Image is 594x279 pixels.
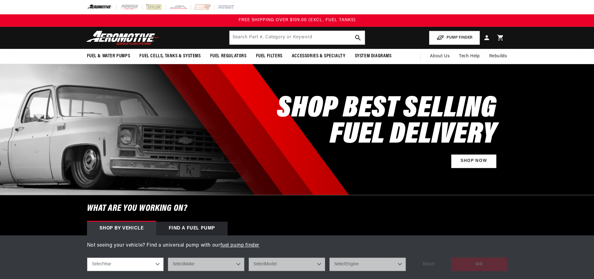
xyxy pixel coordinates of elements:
[251,49,287,64] summary: Fuel Filters
[454,49,484,64] summary: Tech Help
[355,53,392,59] span: System Diagrams
[71,195,523,222] h6: What are you working on?
[210,53,247,59] span: Fuel Regulators
[156,222,228,235] div: Find a Fuel Pump
[85,31,162,45] img: Aeromotive
[139,53,200,59] span: Fuel Cells, Tanks & Systems
[351,31,365,45] button: search button
[292,53,345,59] span: Accessories & Specialty
[277,96,496,148] h2: SHOP BEST SELLING FUEL DELIVERY
[451,154,496,168] a: Shop Now
[87,258,164,271] select: Year
[429,31,480,45] button: PUMP FINDER
[287,49,350,64] summary: Accessories & Specialty
[249,258,325,271] select: Model
[239,18,356,22] span: FREE SHIPPING OVER $109.00 (EXCL. FUEL TANKS)
[87,53,130,59] span: Fuel & Water Pumps
[350,49,396,64] summary: System Diagrams
[135,49,205,64] summary: Fuel Cells, Tanks & Systems
[82,49,135,64] summary: Fuel & Water Pumps
[430,54,450,59] span: About Us
[205,49,251,64] summary: Fuel Regulators
[168,258,244,271] select: Make
[329,258,406,271] select: Engine
[489,53,507,60] span: Rebuilds
[459,53,480,60] span: Tech Help
[220,243,260,248] a: fuel pump finder
[87,242,507,250] p: Not seeing your vehicle? Find a universal pump with our
[256,53,283,59] span: Fuel Filters
[229,31,365,45] input: Search by Part Number, Category or Keyword
[485,49,512,64] summary: Rebuilds
[87,222,156,235] div: Shop by vehicle
[425,49,454,64] a: About Us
